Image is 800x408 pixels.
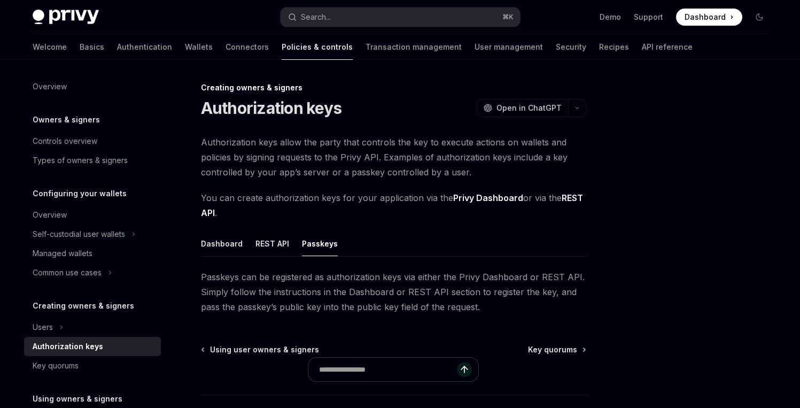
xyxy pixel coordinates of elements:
img: dark logo [33,10,99,25]
a: Basics [80,34,104,60]
a: Using user owners & signers [202,344,319,355]
button: Search...⌘K [281,7,520,27]
a: Managed wallets [24,244,161,263]
div: Creating owners & signers [201,82,586,93]
a: Connectors [226,34,269,60]
div: Common use cases [33,266,102,279]
button: Passkeys [302,231,338,256]
h5: Owners & signers [33,113,100,126]
a: Authentication [117,34,172,60]
a: Key quorums [24,356,161,375]
a: User management [475,34,543,60]
button: Toggle dark mode [751,9,768,26]
h5: Using owners & signers [33,392,122,405]
div: Overview [33,80,67,93]
span: Passkeys can be registered as authorization keys via either the Privy Dashboard or REST API. Simp... [201,270,586,314]
strong: Privy Dashboard [453,193,523,203]
button: Send message [457,362,472,377]
span: Dashboard [685,12,726,22]
span: You can create authorization keys for your application via the or via the . [201,190,586,220]
a: Transaction management [366,34,462,60]
a: Demo [600,12,621,22]
span: ⌘ K [502,13,514,21]
span: Key quorums [528,344,577,355]
a: Controls overview [24,132,161,151]
button: Open in ChatGPT [477,99,568,117]
span: Authorization keys allow the party that controls the key to execute actions on wallets and polici... [201,135,586,180]
h5: Configuring your wallets [33,187,127,200]
a: API reference [642,34,693,60]
a: Dashboard [676,9,742,26]
span: Using user owners & signers [210,344,319,355]
div: Search... [301,11,331,24]
button: Dashboard [201,231,243,256]
a: Recipes [599,34,629,60]
span: Open in ChatGPT [496,103,562,113]
a: Key quorums [528,344,585,355]
a: Authorization keys [24,337,161,356]
div: Controls overview [33,135,97,148]
div: Users [33,321,53,334]
div: Key quorums [33,359,79,372]
a: Overview [24,205,161,225]
a: Policies & controls [282,34,353,60]
a: Support [634,12,663,22]
div: Types of owners & signers [33,154,128,167]
a: Types of owners & signers [24,151,161,170]
div: Managed wallets [33,247,92,260]
h1: Authorization keys [201,98,342,118]
a: Wallets [185,34,213,60]
div: Authorization keys [33,340,103,353]
div: Overview [33,209,67,221]
a: Security [556,34,586,60]
div: Self-custodial user wallets [33,228,125,241]
a: Overview [24,77,161,96]
a: Welcome [33,34,67,60]
button: REST API [255,231,289,256]
h5: Creating owners & signers [33,299,134,312]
